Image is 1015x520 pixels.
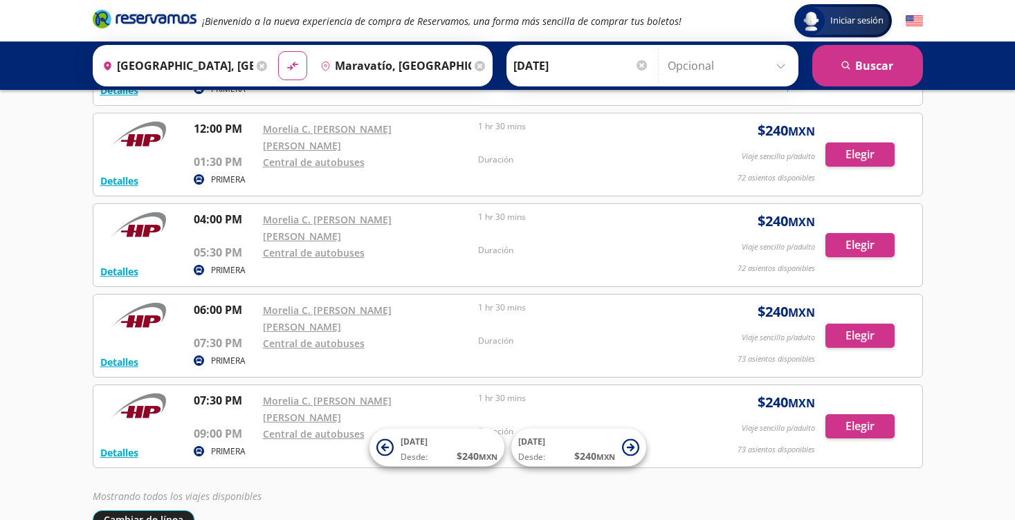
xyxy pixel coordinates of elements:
[788,305,815,320] small: MXN
[211,355,246,367] p: PRIMERA
[93,8,196,29] i: Brand Logo
[401,436,428,447] span: [DATE]
[478,211,687,223] p: 1 hr 30 mins
[518,451,545,463] span: Desde:
[263,304,392,333] a: Morelia C. [PERSON_NAME] [PERSON_NAME]
[263,427,365,440] a: Central de autobuses
[100,445,138,460] button: Detalles
[758,120,815,141] span: $ 240
[401,451,428,463] span: Desde:
[478,301,687,314] p: 1 hr 30 mins
[93,8,196,33] a: Brand Logo
[513,48,649,83] input: Elegir Fecha
[194,120,256,137] p: 12:00 PM
[738,263,815,275] p: 72 asientos disponibles
[478,425,687,438] p: Duración
[369,429,504,467] button: [DATE]Desde:$240MXN
[742,241,815,253] p: Viaje sencillo p/adulto
[788,124,815,139] small: MXN
[263,337,365,350] a: Central de autobuses
[478,335,687,347] p: Duración
[202,15,682,28] em: ¡Bienvenido a la nueva experiencia de compra de Reservamos, una forma más sencilla de comprar tus...
[93,490,262,503] em: Mostrando todos los viajes disponibles
[263,122,392,152] a: Morelia C. [PERSON_NAME] [PERSON_NAME]
[478,392,687,405] p: 1 hr 30 mins
[194,335,256,351] p: 07:30 PM
[738,444,815,456] p: 73 asientos disponibles
[194,211,256,228] p: 04:00 PM
[478,244,687,257] p: Duración
[518,436,545,447] span: [DATE]
[758,301,815,322] span: $ 240
[742,423,815,434] p: Viaje sencillo p/adulto
[100,301,176,329] img: RESERVAMOS
[194,154,256,170] p: 01:30 PM
[263,246,365,259] a: Central de autobuses
[738,172,815,184] p: 72 asientos disponibles
[263,156,365,169] a: Central de autobuses
[194,244,256,261] p: 05:30 PM
[574,449,615,463] span: $ 240
[812,45,923,86] button: Buscar
[596,452,615,462] small: MXN
[758,211,815,232] span: $ 240
[194,392,256,409] p: 07:30 PM
[194,425,256,442] p: 09:00 PM
[825,233,895,257] button: Elegir
[211,445,246,458] p: PRIMERA
[825,414,895,438] button: Elegir
[263,394,392,424] a: Morelia C. [PERSON_NAME] [PERSON_NAME]
[511,429,646,467] button: [DATE]Desde:$240MXN
[315,48,471,83] input: Buscar Destino
[742,151,815,162] p: Viaje sencillo p/adulto
[100,120,176,148] img: RESERVAMOS
[211,174,246,186] p: PRIMERA
[100,264,138,279] button: Detalles
[788,214,815,230] small: MXN
[825,142,895,167] button: Elegir
[758,392,815,413] span: $ 240
[194,301,256,318] p: 06:00 PM
[742,332,815,344] p: Viaje sencillo p/adulto
[478,154,687,166] p: Duración
[788,396,815,411] small: MXN
[100,174,138,188] button: Detalles
[825,324,895,348] button: Elegir
[211,264,246,277] p: PRIMERA
[97,48,253,83] input: Buscar Origen
[100,211,176,239] img: RESERVAMOS
[479,452,497,462] small: MXN
[906,12,923,30] button: English
[100,83,138,98] button: Detalles
[478,120,687,133] p: 1 hr 30 mins
[100,392,176,420] img: RESERVAMOS
[263,213,392,243] a: Morelia C. [PERSON_NAME] [PERSON_NAME]
[738,353,815,365] p: 73 asientos disponibles
[100,355,138,369] button: Detalles
[825,14,889,28] span: Iniciar sesión
[457,449,497,463] span: $ 240
[668,48,792,83] input: Opcional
